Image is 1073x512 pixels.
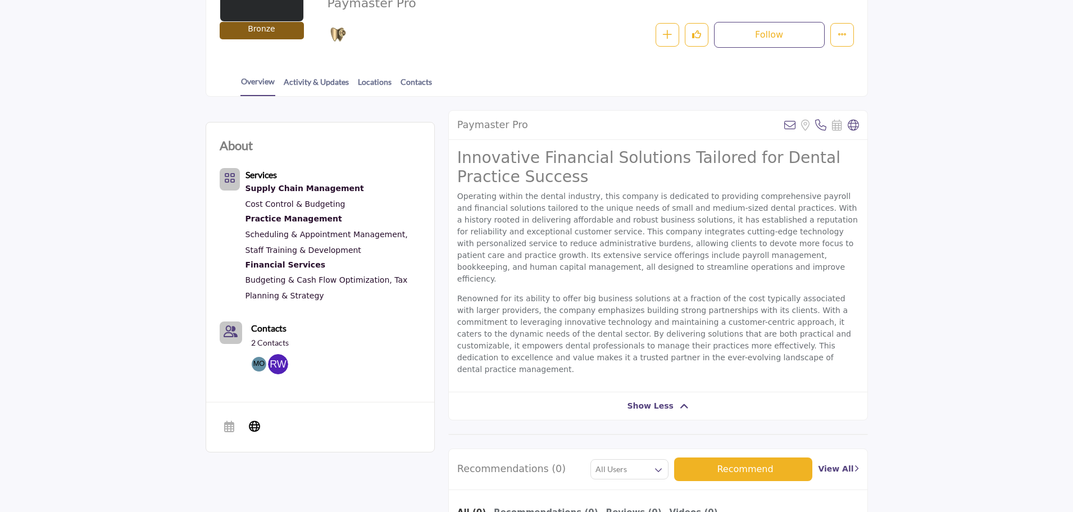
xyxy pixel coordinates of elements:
[245,200,345,209] a: Cost Control & Budgeting
[714,22,825,48] button: Follow
[830,23,854,47] button: More details
[220,321,242,344] a: Link of redirect to contact page
[240,75,275,96] a: Overview
[248,23,275,35] p: Bronze
[245,246,361,255] a: Staff Training & Development
[818,463,858,475] a: View All
[595,464,627,475] h2: All Users
[627,400,674,412] span: Show Less
[590,459,668,479] button: All Users
[717,464,773,474] span: Recommend
[249,354,269,374] img: Melissa O.
[457,463,566,475] h2: Recommendations (0)
[245,230,408,239] a: Scheduling & Appointment Management,
[283,76,349,96] a: Activity & Updates
[457,191,859,285] p: Operating within the dental industry, this company is dedicated to providing comprehensive payrol...
[245,171,277,180] a: Services
[330,26,347,43] img: Bronze Sponsorships
[245,169,277,180] b: Services
[245,258,421,273] a: Financial Services
[268,354,288,374] img: RJ W.
[220,321,242,344] button: Contact-Employee Icon
[245,275,392,284] a: Budgeting & Cash Flow Optimization,
[685,23,708,47] button: Like
[245,212,421,226] div: Optimizing operations, staff coordination, and patient flow for efficient practice management.
[674,457,813,481] button: Recommend
[457,148,859,186] h2: Innovative Financial Solutions Tailored for Dental Practice Success
[251,337,289,348] a: 2 Contacts
[245,258,421,273] div: Providing billing, payment solutions, loans, and tax planning for dental practices.
[251,323,287,333] b: Contacts
[245,182,421,196] div: Ensuring cost-effective procurement, inventory control, and quality dental supplies.
[245,212,421,226] a: Practice Management
[220,136,253,155] h2: About
[245,182,421,196] a: Supply Chain Management
[457,293,859,375] p: Renowned for its ability to offer big business solutions at a fraction of the cost typically asso...
[357,76,392,96] a: Locations
[251,321,287,335] a: Contacts
[400,76,433,96] a: Contacts
[457,119,528,131] h2: Paymaster Pro
[220,168,240,191] button: Category Icon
